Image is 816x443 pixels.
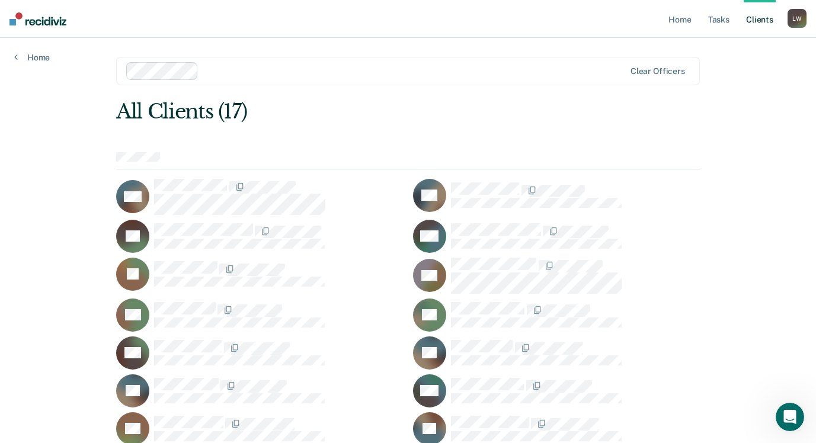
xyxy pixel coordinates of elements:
[788,9,807,28] div: L W
[9,12,66,25] img: Recidiviz
[776,403,804,431] iframe: Intercom live chat
[788,9,807,28] button: LW
[14,52,50,63] a: Home
[631,66,685,76] div: Clear officers
[116,99,583,124] div: All Clients (17)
